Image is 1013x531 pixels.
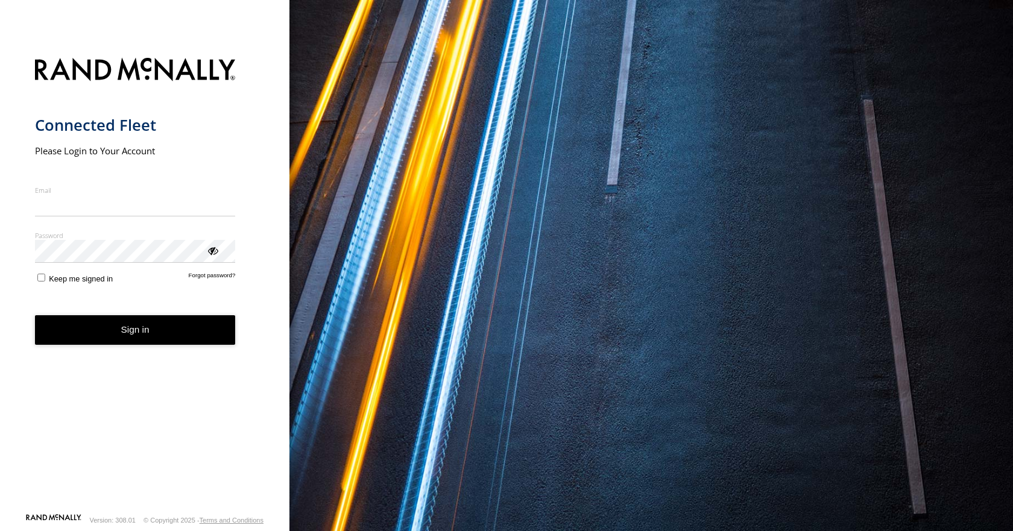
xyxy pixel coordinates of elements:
div: Version: 308.01 [90,517,136,524]
h1: Connected Fleet [35,115,236,135]
input: Keep me signed in [37,274,45,281]
img: Rand McNally [35,55,236,86]
a: Visit our Website [26,514,81,526]
div: © Copyright 2025 - [144,517,264,524]
form: main [35,51,255,513]
div: ViewPassword [206,244,218,256]
label: Password [35,231,236,240]
button: Sign in [35,315,236,345]
a: Terms and Conditions [200,517,264,524]
a: Forgot password? [189,272,236,283]
span: Keep me signed in [49,274,113,283]
label: Email [35,186,236,195]
h2: Please Login to Your Account [35,145,236,157]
